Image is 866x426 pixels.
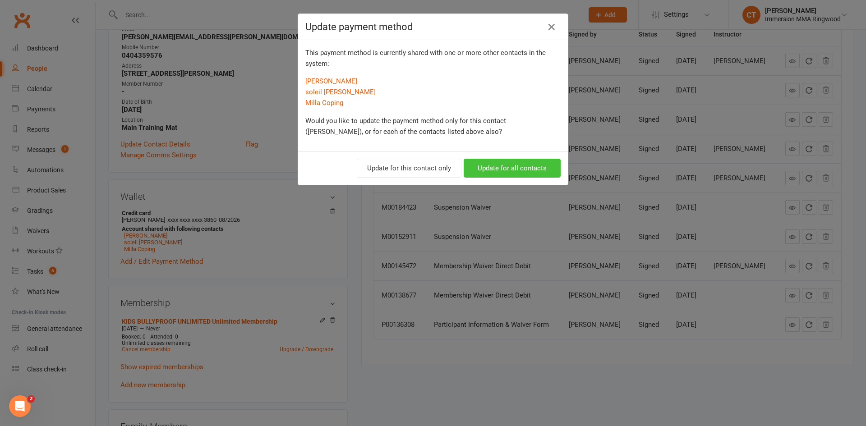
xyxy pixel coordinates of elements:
[9,395,31,417] iframe: Intercom live chat
[305,21,561,32] h4: Update payment method
[305,115,561,137] p: Would you like to update the payment method only for this contact ([PERSON_NAME]), or for each of...
[305,77,357,85] a: [PERSON_NAME]
[305,88,376,96] a: soleil [PERSON_NAME]
[28,395,35,403] span: 2
[357,159,461,178] button: Update for this contact only
[544,20,559,34] button: Close
[464,159,561,178] button: Update for all contacts
[298,40,568,151] div: This payment method is currently shared with one or more other contacts in the system:
[305,99,343,107] a: Milla Coping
